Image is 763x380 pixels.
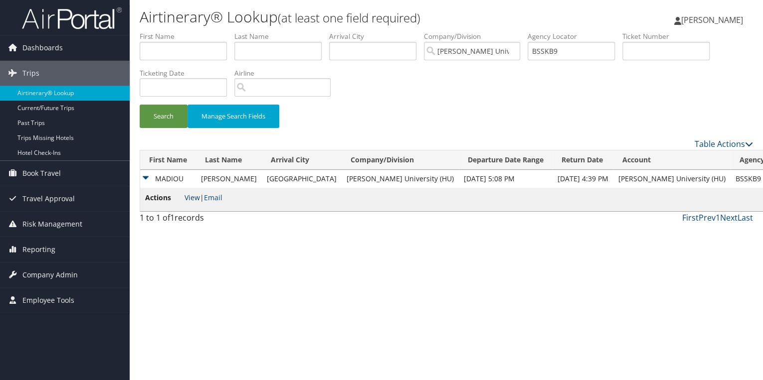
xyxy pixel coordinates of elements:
a: [PERSON_NAME] [674,5,753,35]
td: MADIOU [140,170,196,188]
th: Return Date: activate to sort column ascending [553,150,613,170]
label: Arrival City [329,31,424,41]
a: Email [204,193,222,202]
a: Last [738,212,753,223]
th: Last Name: activate to sort column ascending [196,150,262,170]
span: 1 [170,212,175,223]
a: Table Actions [695,138,753,149]
td: [DATE] 4:39 PM [553,170,613,188]
th: Arrival City: activate to sort column ascending [262,150,342,170]
td: [DATE] 5:08 PM [459,170,553,188]
th: Departure Date Range: activate to sort column ascending [459,150,553,170]
td: [PERSON_NAME] University (HU) [342,170,459,188]
th: First Name: activate to sort column ascending [140,150,196,170]
label: Agency Locator [528,31,622,41]
label: Ticketing Date [140,68,234,78]
img: airportal-logo.png [22,6,122,30]
h1: Airtinerary® Lookup [140,6,549,27]
label: Ticket Number [622,31,717,41]
span: Trips [22,61,39,86]
span: Reporting [22,237,55,262]
label: First Name [140,31,234,41]
span: Travel Approval [22,186,75,211]
span: [PERSON_NAME] [681,14,743,25]
small: (at least one field required) [278,9,420,26]
th: Account: activate to sort column ascending [613,150,731,170]
label: Last Name [234,31,329,41]
span: | [185,193,222,202]
span: Book Travel [22,161,61,186]
span: Employee Tools [22,288,74,313]
label: Company/Division [424,31,528,41]
a: First [682,212,699,223]
th: Company/Division [342,150,459,170]
a: Next [720,212,738,223]
td: [PERSON_NAME] [196,170,262,188]
span: Actions [145,192,183,203]
span: Risk Management [22,212,82,237]
a: Prev [699,212,716,223]
a: 1 [716,212,720,223]
a: View [185,193,200,202]
td: [PERSON_NAME] University (HU) [613,170,731,188]
span: Dashboards [22,35,63,60]
div: 1 to 1 of records [140,212,282,229]
label: Airline [234,68,338,78]
td: [GEOGRAPHIC_DATA] [262,170,342,188]
button: Manage Search Fields [188,105,279,128]
button: Search [140,105,188,128]
span: Company Admin [22,262,78,287]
